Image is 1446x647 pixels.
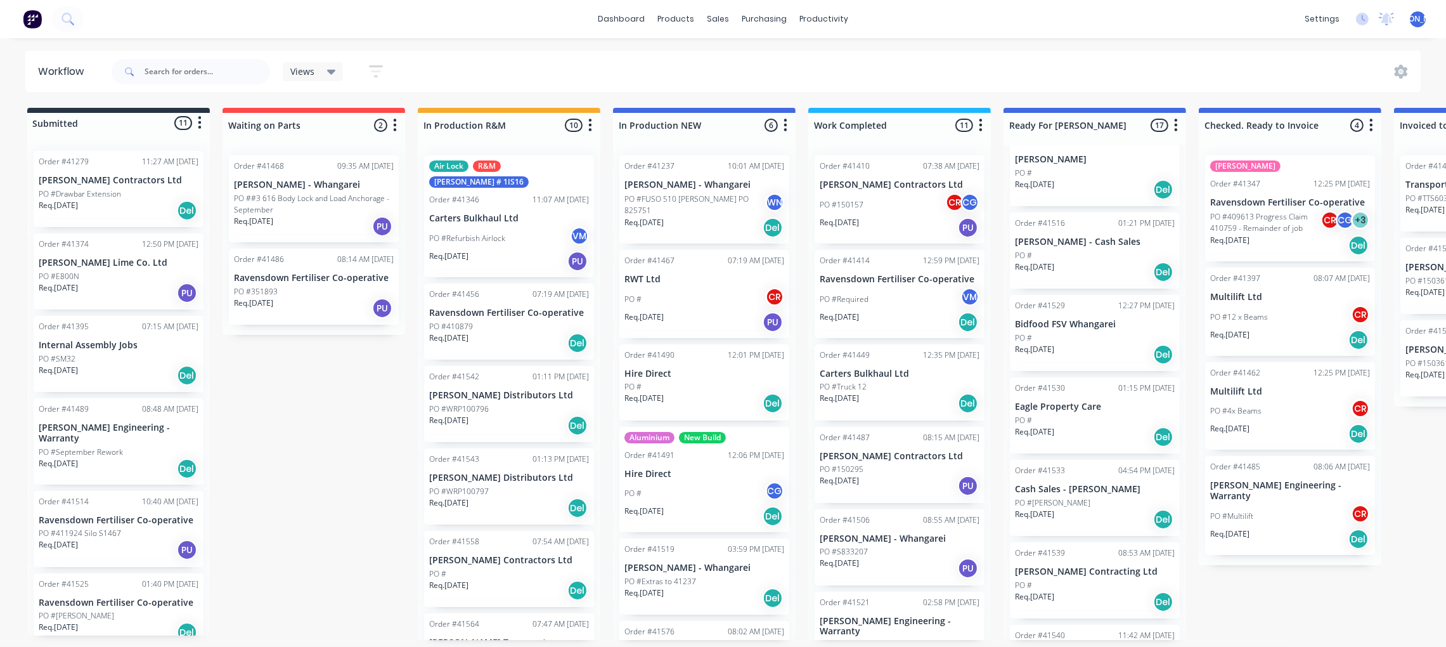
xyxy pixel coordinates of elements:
div: Order #4144912:35 PM [DATE]Carters Bulkhaul LtdPO #Truck 12Req.[DATE]Del [815,344,984,421]
div: Order #41576 [624,626,675,637]
div: 03:59 PM [DATE] [728,544,784,555]
p: PO #[PERSON_NAME] [39,610,114,622]
div: Order #4154301:13 PM [DATE][PERSON_NAME] Distributors LtdPO #WRP100797Req.[DATE]Del [424,448,594,525]
div: Order #4127911:27 AM [DATE][PERSON_NAME] Contractors LtdPO #Drawbar ExtensionReq.[DATE]Del [34,151,203,227]
div: 08:06 AM [DATE] [1314,461,1370,473]
div: Order #41543 [429,454,479,465]
div: CG [1336,211,1355,230]
p: PO #411924 Silo S1467 [39,528,121,539]
p: Req. [DATE] [820,311,859,323]
div: Del [177,622,197,643]
p: Req. [DATE] [820,475,859,487]
div: Del [763,588,783,608]
div: sales [700,10,735,29]
div: Del [958,393,978,414]
div: Order #4148908:48 AM [DATE][PERSON_NAME] Engineering - WarrantyPO #September ReworkReq.[DATE]Del [34,398,203,485]
div: 11:07 AM [DATE] [533,194,589,206]
div: Order #4137412:50 PM [DATE][PERSON_NAME] Lime Co. LtdPO #E800NReq.[DATE]PU [34,233,203,310]
div: 08:48 AM [DATE] [142,403,198,415]
p: PO #351893 [234,286,278,297]
div: New Build [679,432,726,443]
div: Order #41462 [1210,367,1260,379]
div: Order #41414 [820,255,870,266]
p: Ravensdown Fertiliser Co-operative [39,598,198,608]
div: 08:07 AM [DATE] [1314,273,1370,284]
div: Order #41519 [624,544,675,555]
p: Req. [DATE] [429,332,468,344]
div: 12:27 PM [DATE] [1118,300,1175,311]
p: Ravensdown Fertiliser Co-operative [429,308,589,318]
input: Search for orders... [145,59,270,84]
div: Order #4153304:54 PM [DATE]Cash Sales - [PERSON_NAME]PO #[PERSON_NAME]Req.[DATE]Del [1010,460,1180,536]
p: Req. [DATE] [429,580,468,591]
div: productivity [793,10,855,29]
p: PO ##3 616 Body Lock and Load Anchorage - September [234,193,394,216]
div: Order #4148608:14 AM [DATE]Ravensdown Fertiliser Co-operativePO #351893Req.[DATE]PU [229,249,399,325]
p: PO # [429,568,446,580]
div: PU [372,216,392,237]
div: Del [177,459,197,479]
div: 07:38 AM [DATE] [923,160,979,172]
div: Order #41347 [1210,178,1260,190]
p: PO #4x Beams [1210,405,1262,417]
p: Req. [DATE] [624,311,664,323]
div: Order #41467 [624,255,675,266]
div: Del [958,312,978,332]
p: RWT Ltd [624,274,784,285]
div: Order #4146809:35 AM [DATE][PERSON_NAME] - WhangareiPO ##3 616 Body Lock and Load Anchorage - Sep... [229,155,399,242]
div: Order #4153001:15 PM [DATE]Eagle Property CarePO #Req.[DATE]Del [1010,377,1180,454]
div: CR [765,287,784,306]
p: PO #12 x Beams [1210,311,1268,323]
p: Req. [DATE] [39,539,78,551]
p: Req. [DATE] [1210,423,1249,435]
p: Req. [DATE] [820,217,859,228]
div: Order #41516 [1015,218,1065,229]
div: Del [567,415,588,436]
div: 01:13 PM [DATE] [533,454,589,465]
div: Del [177,200,197,221]
p: Ravensdown Fertiliser Co-operative [39,515,198,526]
p: [PERSON_NAME] - Whangarei [624,563,784,573]
div: CR [1320,211,1339,230]
div: Order #41529 [1015,300,1065,311]
p: PO #409613 Progress Claim 410759 - Remainder of job [1210,211,1320,234]
div: Del [1153,509,1173,530]
p: PO #E800N [39,271,79,282]
p: [PERSON_NAME] Distributors Ltd [429,473,589,483]
p: [PERSON_NAME] Contracting Ltd [1015,566,1175,577]
div: CR [945,193,964,212]
div: Order #4146707:19 AM [DATE]RWT LtdPO #CRReq.[DATE]PU [619,250,789,338]
div: Order #4151410:40 AM [DATE]Ravensdown Fertiliser Co-operativePO #411924 Silo S1467Req.[DATE]PU [34,491,203,567]
div: Del [763,393,783,414]
div: products [651,10,700,29]
p: PO #Refurbish Airlock [429,233,505,244]
div: Order #41397 [1210,273,1260,284]
p: PO #Required [820,294,868,305]
p: Req. [DATE] [39,622,78,633]
p: PO # [1015,167,1032,179]
p: Req. [DATE] [429,415,468,426]
p: [PERSON_NAME] Contractors Ltd [820,451,979,462]
div: Order #41346 [429,194,479,206]
div: Order #4151903:59 PM [DATE][PERSON_NAME] - WhangareiPO #Extras to 41237Req.[DATE]Del [619,539,789,615]
div: Order #4146212:25 PM [DATE]Multilift LtdPO #4x BeamsCRReq.[DATE]Del [1205,362,1375,450]
div: CR [1351,504,1370,523]
div: 12:50 PM [DATE] [142,239,198,250]
div: Order #41525 [39,578,89,590]
div: Order #41468 [234,160,284,172]
div: Del [1153,427,1173,447]
div: Order #4151601:21 PM [DATE][PERSON_NAME] - Cash SalesPO #Req.[DATE]Del [1010,212,1180,289]
div: 07:15 AM [DATE] [142,321,198,332]
div: Del [763,218,783,238]
p: PO #WRP100797 [429,486,489,497]
div: PU [763,312,783,332]
div: Order #4148508:06 AM [DATE][PERSON_NAME] Engineering - WarrantyPO #MultiliftCRReq.[DATE]Del [1205,456,1375,555]
p: [PERSON_NAME] Engineering - Warranty [1210,480,1370,502]
div: CG [960,193,979,212]
div: Order #4139507:15 AM [DATE]Internal Assembly JobsPO #SM32Req.[DATE]Del [34,316,203,392]
p: Cash Sales - [PERSON_NAME] [1015,484,1175,495]
div: settings [1298,10,1346,29]
p: PO # [624,294,642,305]
div: Order #41490 [624,350,675,361]
div: Del [567,333,588,353]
